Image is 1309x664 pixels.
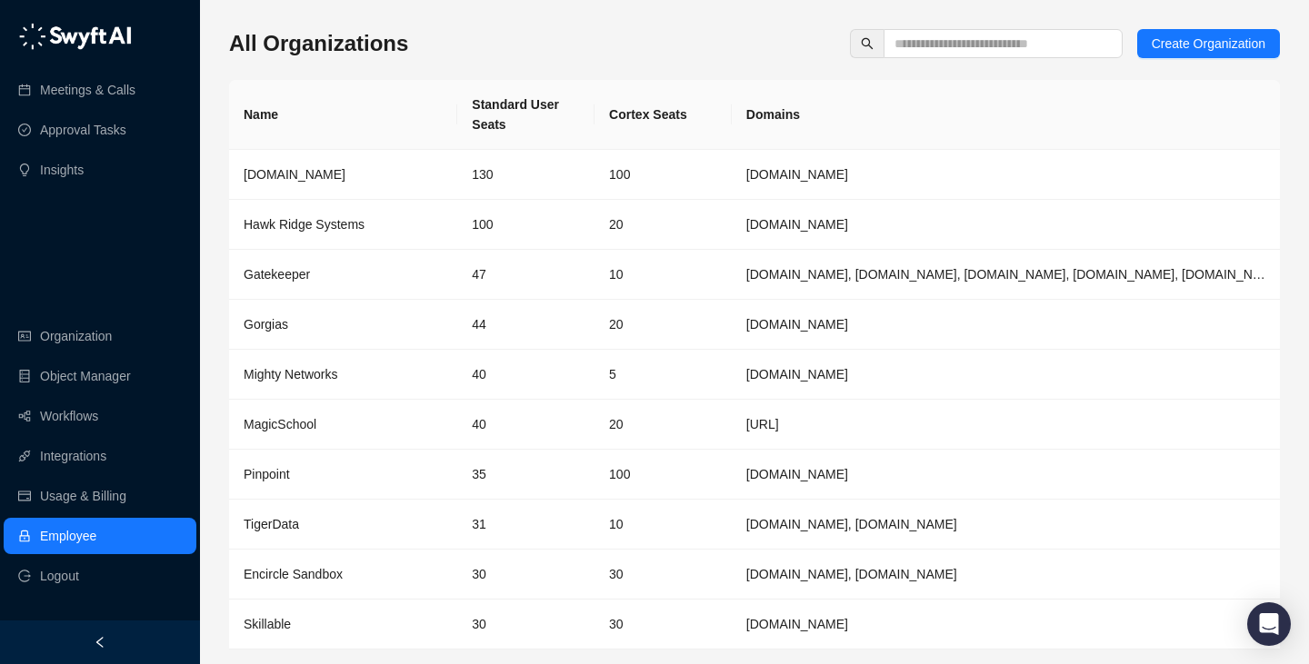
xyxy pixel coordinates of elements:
a: Object Manager [40,358,131,394]
td: 44 [457,300,595,350]
span: left [94,636,106,649]
span: Mighty Networks [244,367,337,382]
td: encircleapp.com, encircleapp.com.fullsb [732,550,1280,600]
td: 100 [595,450,732,500]
span: Encircle Sandbox [244,567,343,581]
td: synthesia.io [732,150,1280,200]
a: Integrations [40,438,106,474]
td: 10 [595,250,732,300]
span: [DOMAIN_NAME] [244,167,345,182]
a: Employee [40,518,96,554]
span: logout [18,570,31,582]
th: Name [229,80,457,150]
div: Open Intercom Messenger [1247,602,1291,646]
td: 130 [457,150,595,200]
td: 31 [457,500,595,550]
th: Standard User Seats [457,80,595,150]
td: 100 [457,200,595,250]
td: timescale.com, tigerdata.com [732,500,1280,550]
span: Skillable [244,617,291,631]
span: Gorgias [244,317,288,332]
a: Approval Tasks [40,112,126,148]
button: Create Organization [1137,29,1280,58]
td: hawkridgesys.com [732,200,1280,250]
td: 30 [457,550,595,600]
a: Meetings & Calls [40,72,135,108]
td: 30 [595,600,732,649]
span: Create Organization [1152,34,1265,54]
img: logo-05li4sbe.png [18,23,132,50]
td: mightynetworks.com [732,350,1280,400]
span: search [861,37,874,50]
td: 40 [457,400,595,450]
td: 100 [595,150,732,200]
span: TigerData [244,517,299,531]
th: Cortex Seats [595,80,732,150]
td: 40 [457,350,595,400]
td: 20 [595,400,732,450]
td: 47 [457,250,595,300]
td: 30 [595,550,732,600]
td: magicschool.ai [732,400,1280,450]
span: Gatekeeper [244,267,310,282]
td: 35 [457,450,595,500]
td: 20 [595,200,732,250]
td: gorgias.com [732,300,1280,350]
span: Pinpoint [244,467,290,481]
a: Workflows [40,398,98,434]
th: Domains [732,80,1280,150]
a: Organization [40,318,112,354]
td: gatekeeperhq.com, gatekeeperhq.io, gatekeeper.io, gatekeepervclm.com, gatekeeperhq.co, trygatekee... [732,250,1280,300]
a: Usage & Billing [40,478,126,514]
span: Hawk Ridge Systems [244,217,365,232]
td: 10 [595,500,732,550]
td: skillable.com [732,600,1280,649]
span: Logout [40,558,79,594]
td: 5 [595,350,732,400]
span: MagicSchool [244,417,316,431]
td: pinpointhq.com [732,450,1280,500]
td: 20 [595,300,732,350]
a: Insights [40,152,84,188]
h3: All Organizations [229,29,408,58]
td: 30 [457,600,595,649]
